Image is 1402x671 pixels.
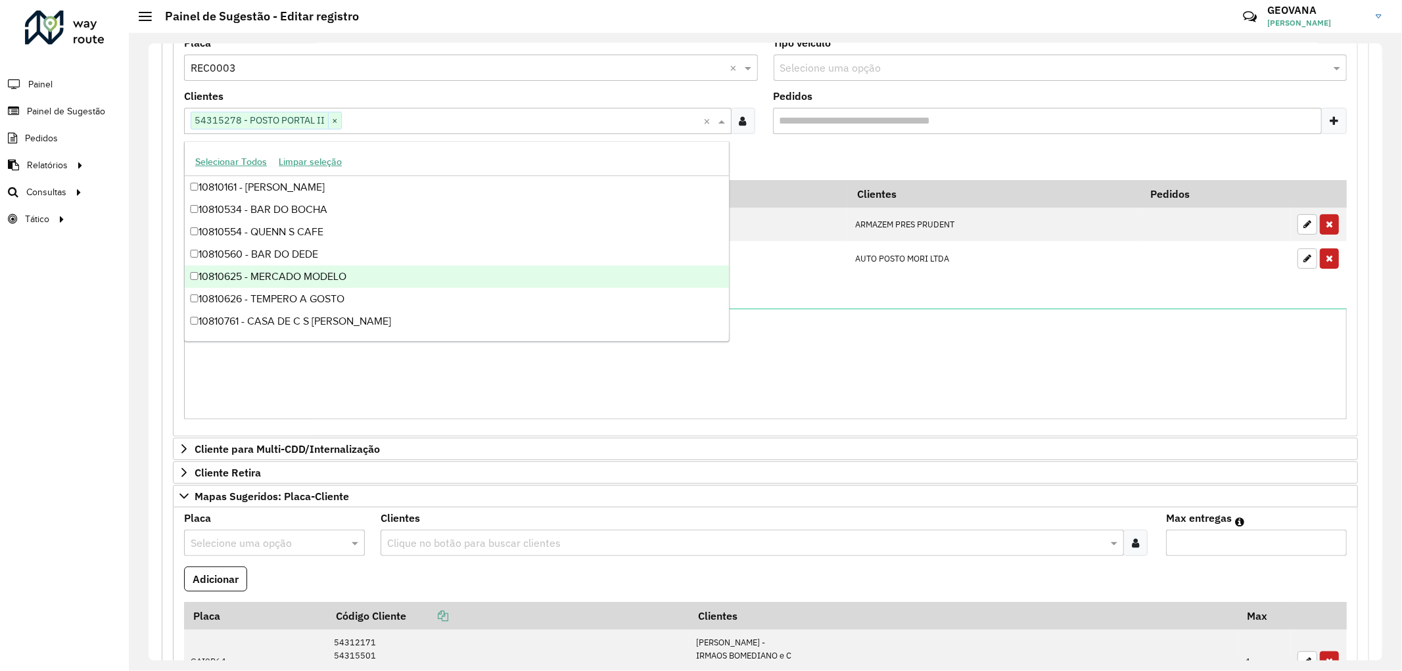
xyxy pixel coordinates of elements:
td: ARMAZEM PRES PRUDENT [848,208,1141,242]
div: Cliente para Recarga [173,32,1358,437]
em: Máximo de clientes que serão colocados na mesma rota com os clientes informados [1235,517,1244,527]
span: 54315278 - POSTO PORTAL II [191,112,328,128]
span: Pedidos [25,131,58,145]
button: Selecionar Todos [189,152,273,172]
span: Cliente para Multi-CDD/Internalização [195,444,380,454]
span: Relatórios [27,158,68,172]
div: 10810761 - CASA DE C S [PERSON_NAME] [185,310,729,333]
div: 10810560 - BAR DO DEDE [185,243,729,266]
label: Max entregas [1166,510,1232,526]
a: Contato Rápido [1236,3,1264,31]
span: Cliente Retira [195,467,261,478]
span: Clear all [704,113,715,129]
div: 10810534 - BAR DO BOCHA [185,198,729,221]
span: Clear all [730,60,741,76]
label: Clientes [184,88,223,104]
span: Mapas Sugeridos: Placa-Cliente [195,491,349,501]
span: [PERSON_NAME] [1267,17,1366,29]
a: Cliente Retira [173,461,1358,484]
ng-dropdown-panel: Options list [184,141,730,342]
a: Copiar [407,609,449,622]
a: Mapas Sugeridos: Placa-Cliente [173,485,1358,507]
th: Clientes [848,180,1141,208]
label: Pedidos [774,88,813,104]
div: 10810626 - TEMPERO A GOSTO [185,288,729,310]
span: Tático [25,212,49,226]
h2: Painel de Sugestão - Editar registro [152,9,359,24]
td: AUTO POSTO MORI LTDA [848,241,1141,275]
span: Painel [28,78,53,91]
h3: GEOVANA [1267,4,1366,16]
span: × [328,113,341,129]
button: Limpar seleção [273,152,348,172]
span: Consultas [26,185,66,199]
label: Placa [184,510,211,526]
th: Código Cliente [327,602,689,630]
div: 10810161 - [PERSON_NAME] [185,176,729,198]
a: Cliente para Multi-CDD/Internalização [173,438,1358,460]
th: Placa [184,602,327,630]
th: Pedidos [1142,180,1291,208]
th: Clientes [689,602,1238,630]
span: Painel de Sugestão [27,104,105,118]
div: 10810625 - MERCADO MODELO [185,266,729,288]
div: 10810975 - NAVIO XUMBURY [185,333,729,355]
label: Clientes [381,510,420,526]
button: Adicionar [184,567,247,591]
th: Max [1238,602,1291,630]
div: 10810554 - QUENN S CAFE [185,221,729,243]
